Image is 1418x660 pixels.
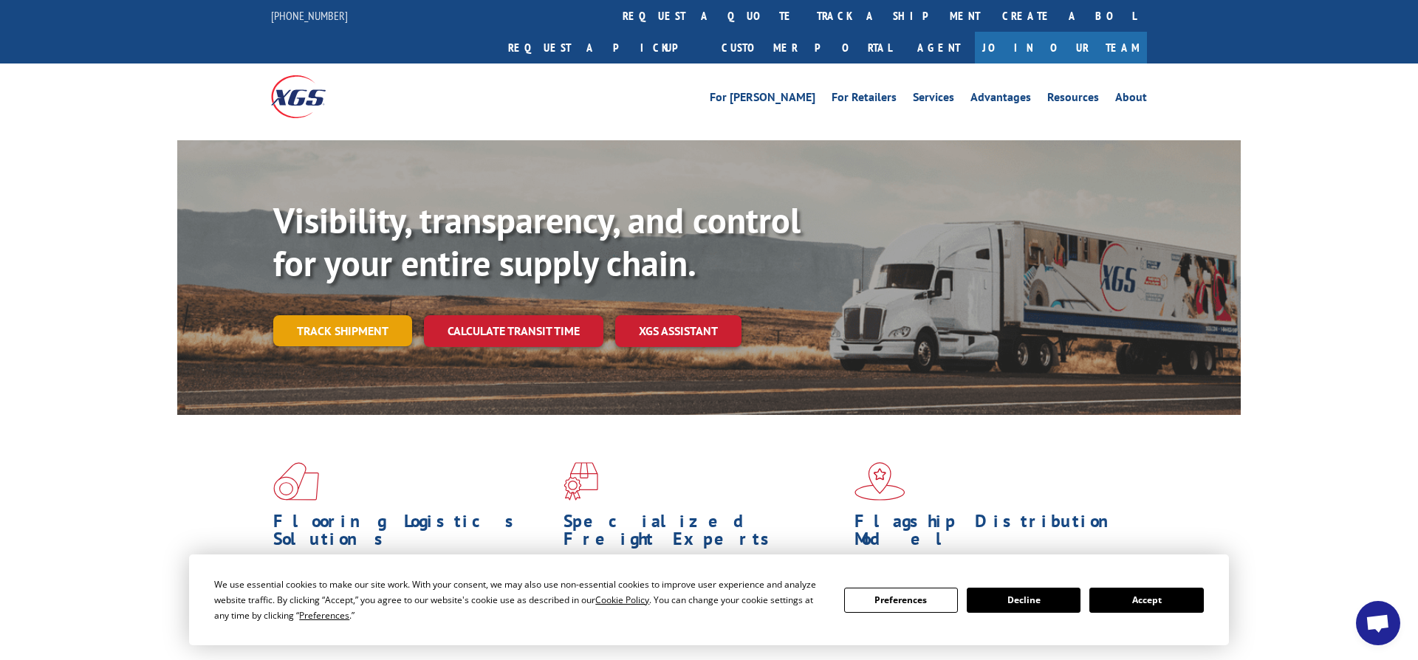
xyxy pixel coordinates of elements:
a: Advantages [970,92,1031,108]
h1: Flagship Distribution Model [854,512,1134,555]
a: Agent [902,32,975,63]
a: Services [913,92,954,108]
img: xgs-icon-total-supply-chain-intelligence-red [273,462,319,501]
button: Preferences [844,588,958,613]
a: About [1115,92,1147,108]
a: Resources [1047,92,1099,108]
img: xgs-icon-flagship-distribution-model-red [854,462,905,501]
a: XGS ASSISTANT [615,315,741,347]
a: Open chat [1356,601,1400,645]
button: Decline [967,588,1080,613]
b: Visibility, transparency, and control for your entire supply chain. [273,197,801,286]
a: Customer Portal [710,32,902,63]
a: For [PERSON_NAME] [710,92,815,108]
div: We use essential cookies to make our site work. With your consent, we may also use non-essential ... [214,577,826,623]
a: [PHONE_NUMBER] [271,8,348,23]
span: Preferences [299,609,349,622]
h1: Specialized Freight Experts [564,512,843,555]
a: Join Our Team [975,32,1147,63]
div: Cookie Consent Prompt [189,554,1229,645]
a: Track shipment [273,315,412,346]
span: Cookie Policy [595,594,649,606]
a: For Retailers [832,92,897,108]
a: Request a pickup [497,32,710,63]
button: Accept [1089,588,1203,613]
a: Calculate transit time [424,315,603,347]
h1: Flooring Logistics Solutions [273,512,552,555]
img: xgs-icon-focused-on-flooring-red [564,462,598,501]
